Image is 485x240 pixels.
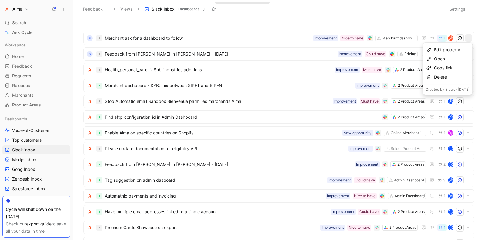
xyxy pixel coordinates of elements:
span: Marchants [12,92,34,98]
span: Top customers [12,137,42,143]
div: DashboardsVoice-of-CustomerTop customersSlack inboxModjo inboxGong InboxZendesk InboxSalesforce I... [2,114,70,203]
a: Feedback [2,62,70,71]
a: Product Areas [2,100,70,110]
span: Product Areas [12,102,41,108]
img: Alma [4,6,10,12]
div: Check our to save all your data in time. [6,220,67,235]
a: Modjo inbox [2,155,70,164]
a: Slack inbox [2,145,70,154]
a: Marchants [2,91,70,100]
div: Dashboards [2,114,70,123]
a: export guide [26,221,52,226]
a: Voice-of-Customer [2,126,70,135]
span: Slack inbox [12,147,35,153]
span: Requests [12,73,31,79]
span: Modjo inbox [12,157,36,163]
div: Copy link [434,64,470,72]
h1: Alma [12,6,22,12]
span: Home [12,53,24,59]
a: Releases [2,81,70,90]
a: Top customers [2,136,70,145]
a: Zendesk Inbox [2,174,70,184]
span: Gong Inbox [12,166,35,172]
div: Open [434,55,470,63]
a: Ask Cycle [2,28,70,37]
span: Voice-of-Customer [12,127,49,134]
a: Salesforce Inbox [2,184,70,193]
div: Search [2,18,70,27]
a: Cycle [2,194,70,203]
div: Edit property [434,46,470,53]
div: Delete [434,73,470,81]
a: Requests [2,71,70,80]
a: Home [2,52,70,61]
span: Salesforce Inbox [12,186,45,192]
span: Dashboards [5,116,27,122]
span: Search [12,19,26,26]
div: Cycle will shut down on the [DATE]. [6,206,67,220]
span: Workspace [5,42,26,48]
a: Gong Inbox [2,165,70,174]
div: Workspace [2,40,70,49]
span: Ask Cycle [12,29,32,36]
div: Created by Slack · [DATE] [426,86,470,93]
span: Feedback [12,63,32,69]
span: Zendesk Inbox [12,176,42,182]
span: Releases [12,83,30,89]
button: AlmaAlma [2,5,30,13]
